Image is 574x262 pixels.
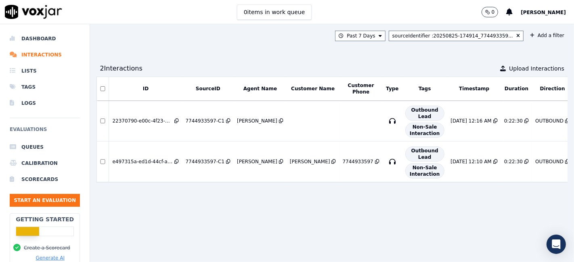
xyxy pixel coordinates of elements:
[482,7,499,17] button: 0
[521,7,574,17] button: [PERSON_NAME]
[112,158,173,165] div: e497315a-ed1d-44cf-a7c3-a35ba0d95eec
[5,5,62,19] img: voxjar logo
[10,79,80,95] a: Tags
[419,85,431,92] button: Tags
[405,146,444,162] span: Outbound Lead
[16,215,74,223] h2: Getting Started
[10,194,80,207] button: Start an Evaluation
[343,158,373,165] div: 7744933597
[389,31,524,41] button: sourceIdentifier :20250825-174914_774493359...
[405,163,444,179] span: Non-Sale Interaction
[10,47,80,63] a: Interactions
[10,139,80,155] a: Queues
[482,7,507,17] button: 0
[386,85,398,92] button: Type
[521,10,566,15] span: [PERSON_NAME]
[405,106,444,121] span: Outbound Lead
[392,33,513,39] div: sourceIdentifier : 20250825-174914_774493359...
[185,118,224,124] div: 7744933597-C1
[535,118,564,124] div: OUTBOUND
[185,158,224,165] div: 7744933597-C1
[196,85,220,92] button: SourceID
[10,63,80,79] a: Lists
[451,118,492,124] div: [DATE] 12:16 AM
[492,9,495,15] p: 0
[459,85,489,92] button: Timestamp
[10,171,80,187] a: Scorecards
[547,235,566,254] div: Open Intercom Messenger
[237,158,277,165] div: [PERSON_NAME]
[291,85,335,92] button: Customer Name
[343,82,379,95] button: Customer Phone
[451,158,492,165] div: [DATE] 12:10 AM
[10,125,80,139] h6: Evaluations
[243,85,277,92] button: Agent Name
[10,31,80,47] a: Dashboard
[504,158,523,165] div: 0:22:30
[100,64,142,73] div: 2 Interaction s
[405,123,444,138] span: Non-Sale Interaction
[112,118,173,124] div: 22370790-e00c-4f23-8333-15cc66a63a83
[237,118,277,124] div: [PERSON_NAME]
[237,4,312,20] button: 0items in work queue
[24,245,70,251] button: Create a Scorecard
[335,31,385,41] button: Past 7 Days
[500,64,564,73] button: Upload Interactions
[540,85,565,92] button: Direction
[10,155,80,171] a: Calibration
[509,64,564,73] span: Upload Interactions
[10,95,80,111] a: Logs
[535,158,564,165] div: OUTBOUND
[143,85,149,92] button: ID
[527,31,568,40] button: Add a filter
[505,85,528,92] button: Duration
[290,158,330,165] div: [PERSON_NAME]
[504,118,523,124] div: 0:22:30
